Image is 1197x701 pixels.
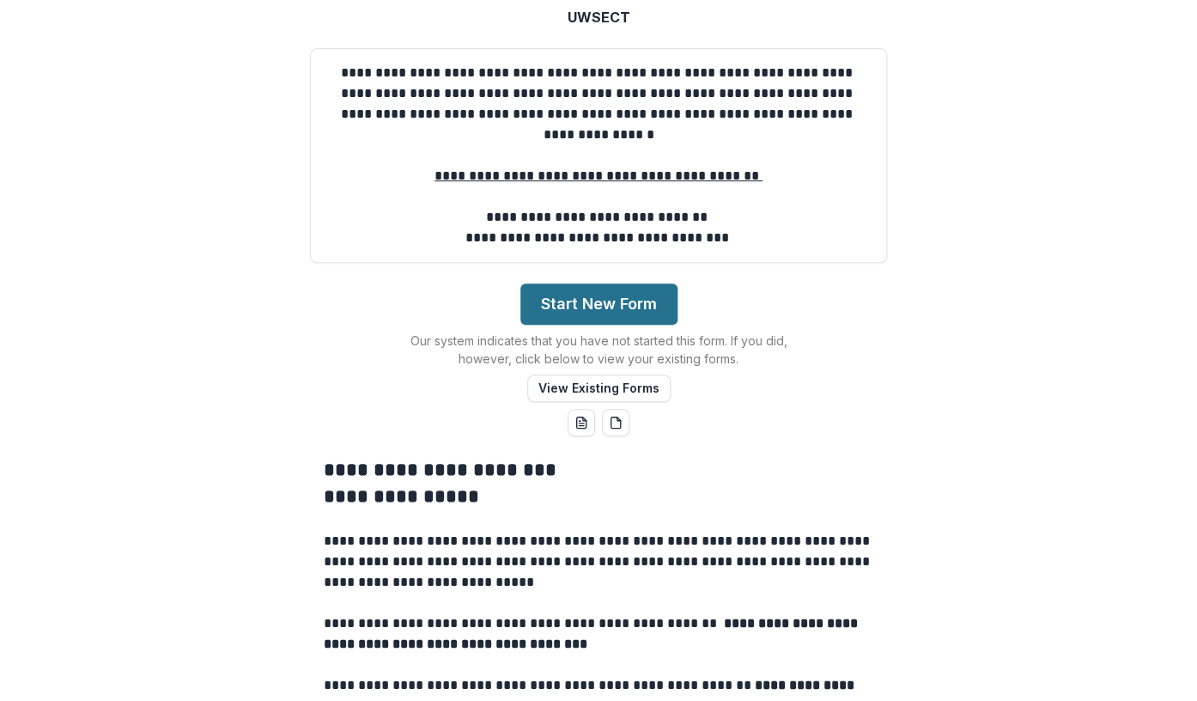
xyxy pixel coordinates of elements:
button: View Existing Forms [527,375,671,402]
button: Start New Form [520,283,677,325]
button: word-download [568,409,595,436]
p: UWSECT [568,7,630,27]
button: pdf-download [602,409,629,436]
p: Our system indicates that you have not started this form. If you did, however, click below to vie... [384,332,813,368]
